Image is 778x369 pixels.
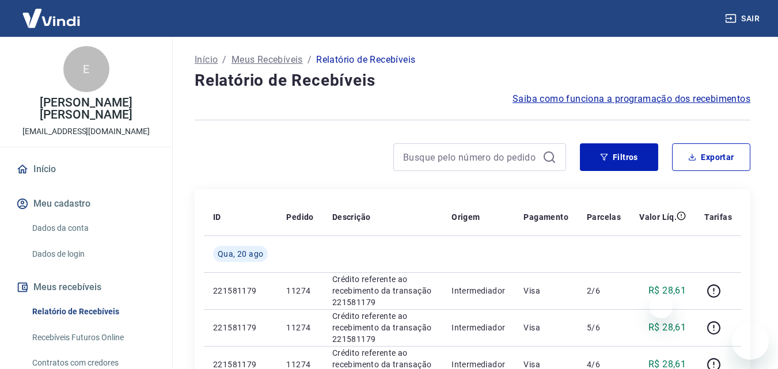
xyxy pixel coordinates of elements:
[308,53,312,67] p: /
[587,285,621,296] p: 2/6
[195,69,750,92] h4: Relatório de Recebíveis
[639,211,677,223] p: Valor Líq.
[14,191,158,216] button: Meu cadastro
[213,285,268,296] p: 221581179
[28,300,158,324] a: Relatório de Recebíveis
[332,310,433,345] p: Crédito referente ao recebimento da transação 221581179
[28,242,158,266] a: Dados de login
[332,211,371,223] p: Descrição
[648,284,686,298] p: R$ 28,61
[513,92,750,106] a: Saiba como funciona a programação dos recebimentos
[451,322,505,333] p: Intermediador
[213,322,268,333] p: 221581179
[723,8,764,29] button: Sair
[28,326,158,349] a: Recebíveis Futuros Online
[22,125,150,138] p: [EMAIL_ADDRESS][DOMAIN_NAME]
[213,211,221,223] p: ID
[587,322,621,333] p: 5/6
[580,143,658,171] button: Filtros
[231,53,303,67] a: Meus Recebíveis
[587,211,621,223] p: Parcelas
[523,211,568,223] p: Pagamento
[451,285,505,296] p: Intermediador
[218,248,263,260] span: Qua, 20 ago
[14,157,158,182] a: Início
[332,273,433,308] p: Crédito referente ao recebimento da transação 221581179
[63,46,109,92] div: E
[14,275,158,300] button: Meus recebíveis
[286,285,313,296] p: 11274
[28,216,158,240] a: Dados da conta
[222,53,226,67] p: /
[403,149,538,166] input: Busque pelo número do pedido
[523,285,568,296] p: Visa
[672,143,750,171] button: Exportar
[9,97,163,121] p: [PERSON_NAME] [PERSON_NAME]
[195,53,218,67] a: Início
[704,211,732,223] p: Tarifas
[286,322,313,333] p: 11274
[523,322,568,333] p: Visa
[650,295,673,318] iframe: Fechar mensagem
[648,321,686,334] p: R$ 28,61
[316,53,415,67] p: Relatório de Recebíveis
[14,1,89,36] img: Vindi
[451,211,480,223] p: Origem
[732,323,769,360] iframe: Botão para abrir a janela de mensagens
[286,211,313,223] p: Pedido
